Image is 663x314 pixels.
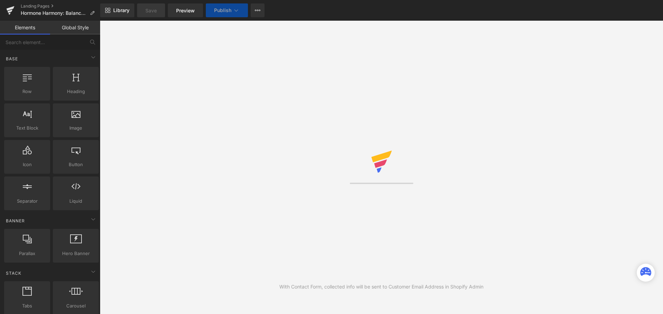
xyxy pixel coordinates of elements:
div: With Contact Form, collected info will be sent to Customer Email Address in Shopify Admin [279,283,483,291]
span: Library [113,7,129,13]
button: More [251,3,265,17]
span: Liquid [55,197,97,205]
span: Parallax [6,250,48,257]
span: Save [145,7,157,14]
span: Publish [214,8,231,13]
span: Row [6,88,48,95]
span: Button [55,161,97,168]
span: Preview [176,7,195,14]
button: Publish [206,3,248,17]
span: Hormone Harmony: Balance &amp; Vitality [21,10,87,16]
a: New Library [100,3,134,17]
span: Image [55,124,97,132]
span: Banner [5,217,26,224]
span: Icon [6,161,48,168]
span: Separator [6,197,48,205]
span: Tabs [6,302,48,310]
span: Hero Banner [55,250,97,257]
a: Global Style [50,21,100,34]
span: Heading [55,88,97,95]
a: Landing Pages [21,3,100,9]
span: Base [5,55,19,62]
span: Text Block [6,124,48,132]
span: Carousel [55,302,97,310]
a: Preview [168,3,203,17]
span: Stack [5,270,22,276]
